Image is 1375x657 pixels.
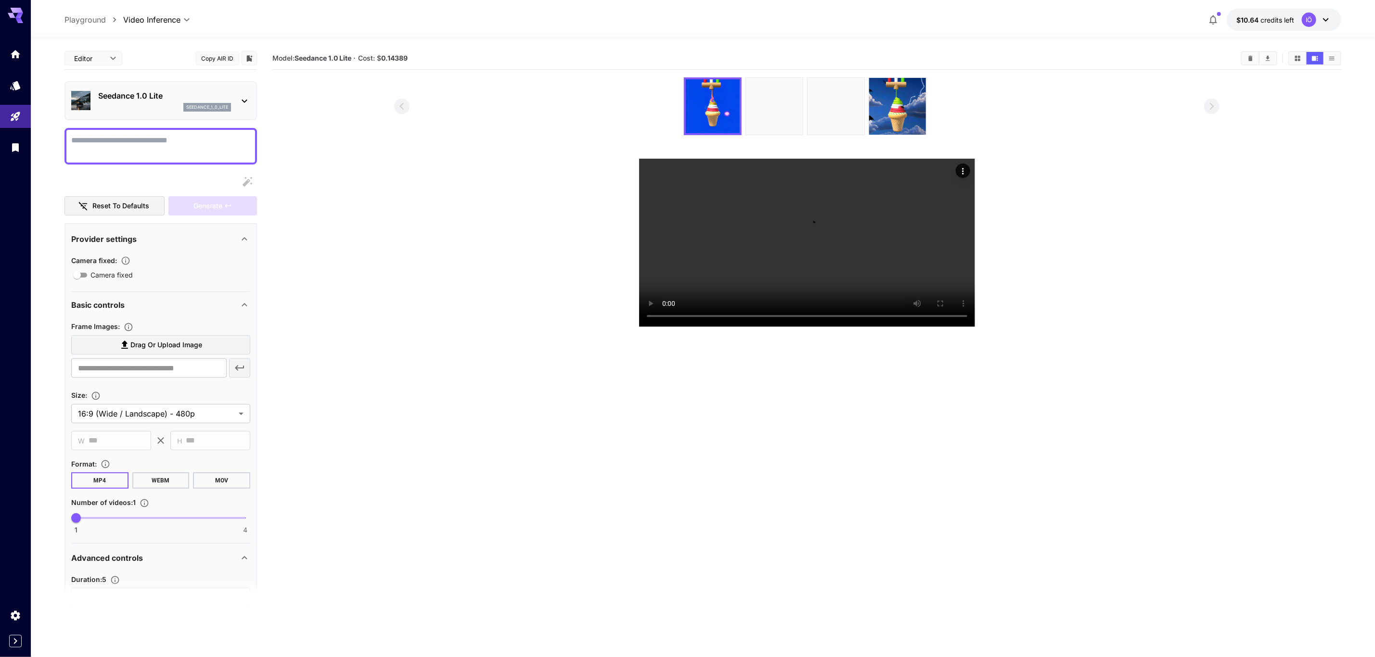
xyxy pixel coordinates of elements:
span: W [78,435,85,446]
span: 16:9 (Wide / Landscape) - 480p [78,408,235,419]
button: Show media in video view [1307,52,1324,64]
div: Provider settings [71,227,250,251]
button: Show media in list view [1324,52,1340,64]
span: Video Inference [123,14,180,25]
span: Camera fixed : [71,256,117,265]
span: Format : [71,460,97,468]
button: Set the number of duration [106,575,124,585]
button: WEBM [132,472,190,489]
div: Actions [956,164,970,178]
div: Clear AllDownload All [1241,51,1277,65]
div: Settings [10,609,21,621]
p: Basic controls [71,299,125,311]
div: Models [10,79,21,91]
span: Size : [71,391,87,399]
span: H [177,435,182,446]
p: Advanced controls [71,552,143,564]
img: 8Xg2sbAAAABklEQVQDAN3Ia48G7uEPAAAAAElFTkSuQmCC [686,79,740,133]
a: Playground [64,14,106,25]
button: Specify how many videos to generate in a single request. Each video generation will be charged se... [136,498,153,508]
button: $10.63909IÖ [1227,9,1341,31]
span: 1 [75,525,77,535]
button: Add to library [245,52,254,64]
span: Frame Images : [71,322,120,330]
img: 98CKTMAAAABklEQVQDAGeiCcH3zmS1AAAAAElFTkSuQmCC [746,78,803,135]
button: Adjust the dimensions of the generated image by specifying its width and height in pixels, or sel... [87,391,104,401]
span: credits left [1260,16,1294,24]
div: Show media in grid viewShow media in video viewShow media in list view [1288,51,1341,65]
div: Basic controls [71,293,250,316]
span: Duration : 5 [71,575,106,583]
button: Choose the file format for the output video. [97,459,114,469]
p: Seedance 1.0 Lite [98,90,231,101]
img: 5BHohwAAAAGSURBVAMAwAuXKMfP3q4AAAAASUVORK5CYII= [869,78,926,135]
span: Cost: $ [358,54,408,62]
span: Camera fixed [90,270,133,280]
p: Provider settings [71,233,137,245]
span: Number of videos : 1 [71,498,136,506]
button: Show media in grid view [1289,52,1306,64]
div: $10.63909 [1236,15,1294,25]
p: seedance_1_0_lite [186,104,228,111]
button: Upload frame images. [120,322,137,332]
div: Advanced controls [71,546,250,569]
b: Seedance 1.0 Lite [295,54,351,62]
nav: breadcrumb [64,14,123,25]
label: Drag or upload image [71,335,250,355]
button: Clear All [1242,52,1259,64]
button: MOV [193,472,250,489]
img: 98CKTMAAAABklEQVQDAGeiCcH3zmS1AAAAAElFTkSuQmCC [808,78,864,135]
span: $10.64 [1236,16,1260,24]
b: 0.14389 [381,54,408,62]
span: 4 [243,525,247,535]
p: · [354,52,356,64]
span: Drag or upload image [130,339,202,351]
button: Download All [1259,52,1276,64]
div: IÖ [1302,13,1316,27]
span: Editor [74,53,104,63]
button: Copy AIR ID [196,51,239,65]
button: MP4 [71,472,129,489]
span: Model: [272,54,351,62]
div: Seedance 1.0 Liteseedance_1_0_lite [71,86,250,115]
div: Library [10,141,21,153]
button: Expand sidebar [9,635,22,647]
div: Home [10,48,21,60]
div: Playground [10,111,21,123]
button: Reset to defaults [64,196,165,216]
